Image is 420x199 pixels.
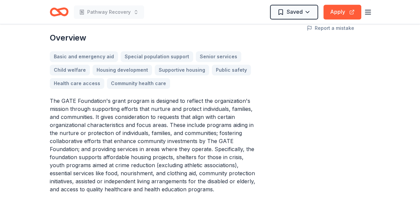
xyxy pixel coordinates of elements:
button: Saved [270,5,318,19]
h2: Overview [50,32,258,43]
p: The GATE Foundation's grant program is designed to reflect the organization's mission through sup... [50,97,258,193]
span: Pathway Recovery [87,8,131,16]
span: Saved [287,7,303,16]
button: Apply [323,5,361,19]
button: Pathway Recovery [74,5,144,19]
button: Report a mistake [307,24,354,32]
a: Home [50,4,68,20]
